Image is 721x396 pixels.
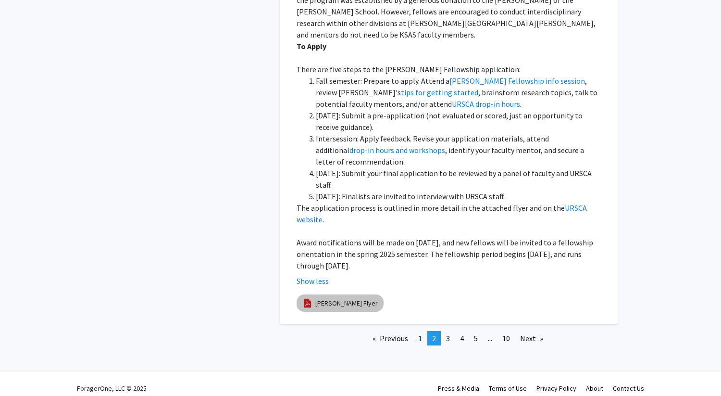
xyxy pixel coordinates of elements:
[315,298,378,308] a: [PERSON_NAME] Flyer
[368,331,413,345] a: Previous page
[323,215,324,224] span: .
[280,331,618,345] ul: Pagination
[502,333,510,343] span: 10
[401,88,478,97] a: tips for getting started
[613,384,644,393] a: Contact Us
[297,238,595,270] span: Award notifications will be made on [DATE], and new fellows will be invited to a fellowship orien...
[449,76,585,86] a: [PERSON_NAME] Fellowship info session
[460,333,464,343] span: 4
[515,331,548,345] a: Next page
[302,298,313,308] img: pdf_icon.png
[297,203,565,213] span: The application process is outlined in more detail in the attached flyer and on the
[316,167,601,191] li: [DATE]: Submit your final application to be reviewed by a panel of faculty and URSCA staff.
[474,333,478,343] span: 5
[297,41,326,51] strong: To Apply
[316,191,601,202] li: [DATE]: Finalists are invited to interview with URSCA staff.
[349,145,445,155] a: drop-in hours and workshops
[316,110,601,133] li: [DATE]: Submit a pre-application (not evaluated or scored, just an opportunity to receive guidance).
[316,75,601,110] li: Fall semester: Prepare to apply. Attend a , review [PERSON_NAME]'s , brainstorm research topics, ...
[452,99,520,109] a: URSCA drop-in hours
[489,384,527,393] a: Terms of Use
[446,333,450,343] span: 3
[316,133,601,167] li: Intersession: Apply feedback. Revise your application materials, attend additional , identify you...
[536,384,576,393] a: Privacy Policy
[418,333,422,343] span: 1
[432,333,436,343] span: 2
[297,275,329,287] button: Show less
[586,384,603,393] a: About
[488,333,492,343] span: ...
[438,384,479,393] a: Press & Media
[7,353,41,389] iframe: Chat
[297,64,521,74] span: There are five steps to the [PERSON_NAME] Fellowship application:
